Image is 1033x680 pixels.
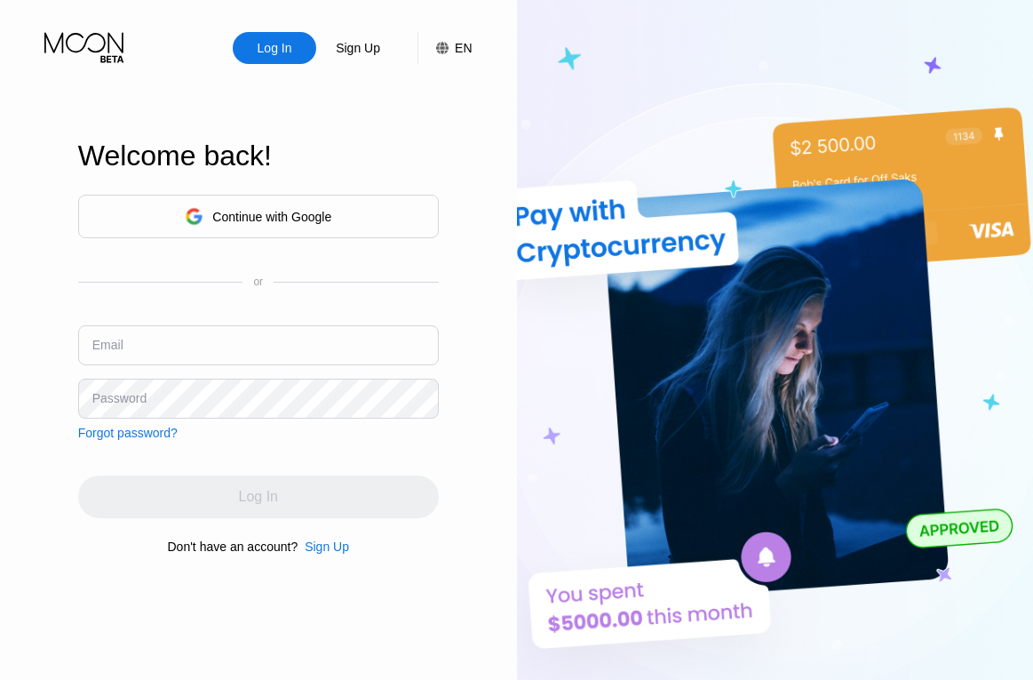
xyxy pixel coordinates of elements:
div: or [253,276,263,288]
div: Forgot password? [78,426,178,440]
div: Sign Up [305,540,349,554]
div: Email [92,338,123,352]
div: Password [92,391,147,405]
div: Don't have an account? [168,540,298,554]
div: EN [455,41,472,55]
div: Log In [256,39,294,57]
div: Log In [233,32,316,64]
div: Welcome back! [78,140,439,172]
div: EN [417,32,472,64]
div: Continue with Google [78,195,439,238]
div: Sign Up [334,39,382,57]
div: Sign Up [316,32,400,64]
div: Continue with Google [212,210,331,224]
div: Sign Up [298,540,349,554]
